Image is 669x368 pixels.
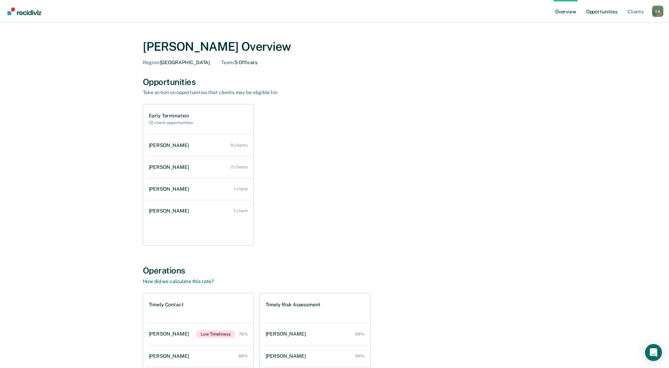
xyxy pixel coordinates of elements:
[652,6,663,17] div: E A
[266,302,321,308] h1: Timely Risk Assessment
[221,60,234,65] span: Team :
[146,135,254,155] a: [PERSON_NAME] 9 clients
[143,265,527,276] div: Operations
[263,346,370,366] a: [PERSON_NAME] 99%
[143,278,214,284] a: How did we calculate this rate?
[233,208,248,213] div: 1 client
[645,344,662,361] div: Open Intercom Messenger
[355,354,365,358] div: 99%
[266,331,309,337] div: [PERSON_NAME]
[146,346,254,366] a: [PERSON_NAME] 88%
[146,323,254,345] a: [PERSON_NAME]Low Timeliness 76%
[149,353,192,359] div: [PERSON_NAME]
[143,77,527,87] div: Opportunities
[149,208,192,214] div: [PERSON_NAME]
[143,60,210,66] div: [GEOGRAPHIC_DATA]
[263,324,370,344] a: [PERSON_NAME] 99%
[149,120,193,125] h2: 13 client opportunities
[149,186,192,192] div: [PERSON_NAME]
[149,142,192,148] div: [PERSON_NAME]
[221,60,257,66] div: 5 Officers
[233,186,248,191] div: 1 client
[266,353,309,359] div: [PERSON_NAME]
[146,201,254,221] a: [PERSON_NAME] 1 client
[146,157,254,177] a: [PERSON_NAME] 2 clients
[146,179,254,199] a: [PERSON_NAME] 1 client
[149,164,192,170] div: [PERSON_NAME]
[143,60,160,65] span: Region :
[149,113,193,119] h1: Early Termination
[355,332,365,337] div: 99%
[143,90,390,96] div: Take action on opportunities that clients may be eligible for.
[149,302,184,308] h1: Timely Contact
[238,354,248,358] div: 88%
[196,330,235,338] span: Low Timeliness
[149,331,192,337] div: [PERSON_NAME]
[652,6,663,17] button: Profile dropdown button
[143,39,527,54] div: [PERSON_NAME] Overview
[239,332,248,337] div: 76%
[231,165,248,170] div: 2 clients
[231,143,248,148] div: 9 clients
[7,7,41,15] img: Recidiviz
